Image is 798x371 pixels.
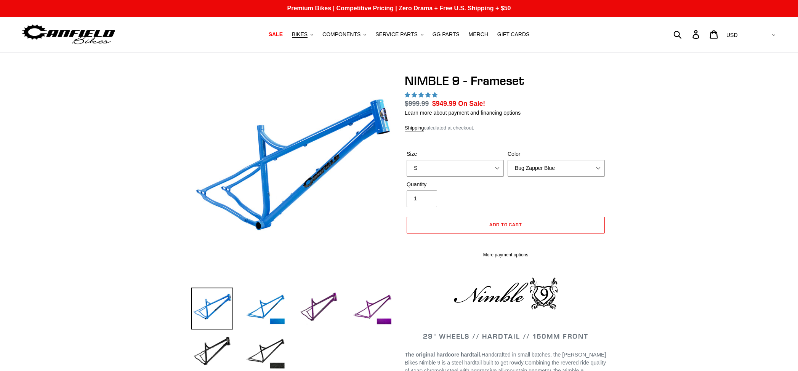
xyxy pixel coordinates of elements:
span: 4.89 stars [405,92,439,98]
img: Canfield Bikes [21,22,116,46]
a: GIFT CARDS [494,29,534,40]
span: GG PARTS [433,31,460,38]
h1: NIMBLE 9 - Frameset [405,74,607,88]
span: SERVICE PARTS [375,31,417,38]
a: Learn more about payment and financing options [405,110,521,116]
span: $949.99 [432,100,456,107]
span: 29" WHEELS // HARDTAIL // 150MM FRONT [423,332,588,341]
span: GIFT CARDS [497,31,530,38]
label: Size [407,150,504,158]
div: calculated at checkout. [405,124,607,132]
img: Load image into Gallery viewer, NIMBLE 9 - Frameset [298,288,340,329]
span: SALE [269,31,283,38]
strong: The original hardcore hardtail. [405,352,481,358]
img: NIMBLE 9 - Frameset [193,75,392,274]
img: Load image into Gallery viewer, NIMBLE 9 - Frameset [351,288,393,329]
span: COMPONENTS [322,31,361,38]
label: Quantity [407,181,504,189]
button: COMPONENTS [319,29,370,40]
a: MERCH [465,29,492,40]
s: $999.99 [405,100,429,107]
a: Shipping [405,125,424,131]
img: Load image into Gallery viewer, NIMBLE 9 - Frameset [191,288,233,329]
button: BIKES [288,29,317,40]
span: Handcrafted in small batches, the [PERSON_NAME] Bikes Nimble 9 is a steel hardtail built to get r... [405,352,606,366]
span: Add to cart [489,222,522,227]
a: GG PARTS [429,29,463,40]
span: On Sale! [458,99,485,109]
button: Add to cart [407,217,605,233]
input: Search [678,26,697,43]
span: BIKES [292,31,308,38]
span: MERCH [469,31,488,38]
label: Color [508,150,605,158]
a: SALE [265,29,287,40]
button: SERVICE PARTS [372,29,427,40]
img: Load image into Gallery viewer, NIMBLE 9 - Frameset [245,288,287,329]
a: More payment options [407,251,605,258]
